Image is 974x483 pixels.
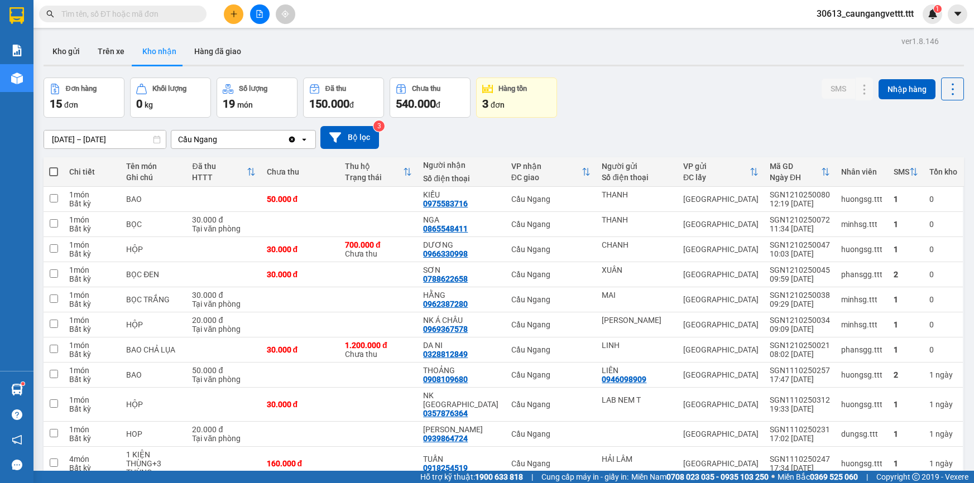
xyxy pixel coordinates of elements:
strong: 0369 525 060 [810,472,858,481]
div: CHANH [602,240,672,249]
div: minhsg.ttt [841,295,882,304]
div: Nhân viên [841,167,882,176]
img: solution-icon [11,45,23,56]
div: 1 món [69,366,115,375]
div: ĐC giao [511,173,582,182]
input: Selected Cầu Ngang. [218,134,219,145]
div: phansgg.ttt [841,270,882,279]
span: món [237,100,253,109]
div: Cầu Ngang [511,429,591,438]
img: logo-vxr [9,7,24,24]
div: ĐC lấy [683,173,750,182]
div: Mã GD [770,162,821,171]
div: 1 [929,400,957,409]
div: 1 món [69,316,115,325]
div: Cầu Ngang [511,345,591,354]
div: 50.000 đ [192,366,255,375]
div: Bất kỳ [69,300,115,308]
div: SGN1210250072 [770,215,830,224]
div: LINH [602,341,672,350]
div: 4 món [69,455,115,463]
div: THANH [602,215,672,224]
div: 0 [929,245,957,254]
div: 09:09 [DATE] [770,325,830,334]
div: Đã thu [192,162,246,171]
div: Tồn kho [929,167,957,176]
div: 0975583716 [423,199,468,208]
span: 3 [482,97,488,110]
span: caret-down [953,9,963,19]
th: Toggle SortBy [339,157,418,187]
span: đ [436,100,440,109]
div: Bất kỳ [69,375,115,384]
span: question-circle [12,409,22,420]
span: Miền Bắc [778,471,858,483]
button: Hàng đã giao [185,38,250,65]
div: Người nhận [423,161,500,170]
sup: 3 [373,120,385,132]
div: minhsg.ttt [841,320,882,329]
div: 12:19 [DATE] [770,199,830,208]
div: 0 [929,270,957,279]
div: SGN1110250231 [770,425,830,434]
div: Bất kỳ [69,274,115,283]
div: Chưa thu [412,85,440,93]
div: Trạng thái [345,173,403,182]
div: 0357876364 [423,409,468,418]
div: 30.000 đ [192,291,255,300]
th: Toggle SortBy [506,157,597,187]
div: 2 [894,370,918,379]
button: Kho gửi [44,38,89,65]
div: NGỌC THÀNH [423,425,500,434]
span: 1 [935,5,939,13]
div: 0918254519 [423,463,468,472]
sup: 1 [934,5,942,13]
div: 20.000 đ [192,316,255,325]
div: 700.000 đ [345,240,412,249]
div: NGA [423,215,500,224]
div: DA NI [423,341,500,350]
div: 20.000 đ [192,425,255,434]
button: caret-down [948,4,967,24]
div: BAO [126,370,181,379]
button: Bộ lọc [320,126,379,149]
div: [GEOGRAPHIC_DATA] [683,220,759,229]
div: Cầu Ngang [511,320,591,329]
span: ngày [935,400,953,409]
span: 540.000 [396,97,436,110]
div: HỘP [126,245,181,254]
div: Chưa thu [345,341,412,359]
div: 160.000 đ [267,459,334,468]
div: 0865548411 [423,224,468,233]
div: 50.000 đ [267,195,334,204]
div: 1 món [69,240,115,249]
div: 1 món [69,215,115,224]
div: HỘP [126,400,181,409]
div: ver 1.8.146 [901,35,939,47]
div: [GEOGRAPHIC_DATA] [683,459,759,468]
div: Hàng tồn [498,85,527,93]
span: message [12,460,22,470]
div: 1 [894,345,918,354]
div: Đã thu [325,85,346,93]
div: 1 [894,195,918,204]
div: BAO CHẢ LỤA [126,345,181,354]
div: huongsg.ttt [841,245,882,254]
div: 19:33 [DATE] [770,404,830,413]
div: 08:02 [DATE] [770,350,830,359]
div: 0908109680 [423,375,468,384]
span: | [531,471,533,483]
div: 30.000 đ [267,270,334,279]
button: Khối lượng0kg [130,78,211,118]
div: [GEOGRAPHIC_DATA] [683,320,759,329]
div: XUÂN [602,265,672,274]
button: aim [276,4,295,24]
div: BAO [126,195,181,204]
div: TUẤN [423,455,500,463]
button: Đã thu150.000đ [303,78,384,118]
div: 0328812849 [423,350,468,359]
div: SGN1110250247 [770,455,830,463]
div: 1 [894,459,918,468]
div: Bất kỳ [69,463,115,472]
div: HTTT [192,173,246,182]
